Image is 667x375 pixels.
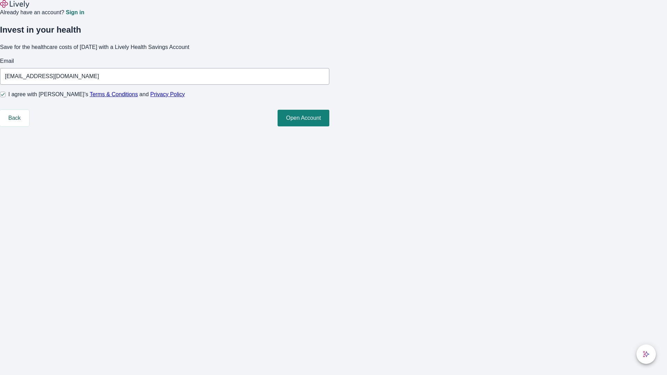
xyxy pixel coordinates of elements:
span: I agree with [PERSON_NAME]’s and [8,90,185,99]
button: Open Account [278,110,329,126]
a: Terms & Conditions [90,91,138,97]
a: Sign in [66,10,84,15]
a: Privacy Policy [150,91,185,97]
button: chat [636,344,656,364]
svg: Lively AI Assistant [643,351,650,358]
